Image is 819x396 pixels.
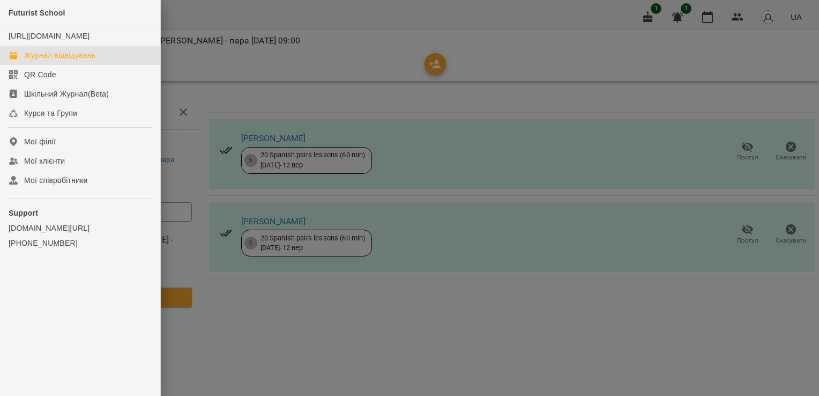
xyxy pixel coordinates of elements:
[24,136,56,147] div: Мої філії
[24,50,95,61] div: Журнал відвідувань
[9,208,152,218] p: Support
[9,238,152,248] a: [PHONE_NUMBER]
[9,223,152,233] a: [DOMAIN_NAME][URL]
[24,156,65,166] div: Мої клієнти
[24,175,88,186] div: Мої співробітники
[24,69,56,80] div: QR Code
[24,108,77,119] div: Курси та Групи
[9,9,65,17] span: Futurist School
[24,89,109,99] div: Шкільний Журнал(Beta)
[9,32,90,40] a: [URL][DOMAIN_NAME]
